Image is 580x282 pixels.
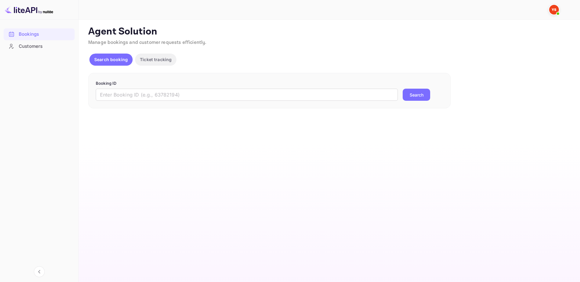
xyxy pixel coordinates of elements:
a: Bookings [4,28,75,40]
span: Manage bookings and customer requests efficiently. [88,39,207,46]
img: LiteAPI logo [5,5,53,15]
button: Collapse navigation [34,266,45,277]
div: Customers [19,43,72,50]
p: Ticket tracking [140,56,172,63]
p: Booking ID [96,80,443,87]
button: Search [403,89,430,101]
input: Enter Booking ID (e.g., 63782194) [96,89,398,101]
p: Agent Solution [88,26,569,38]
div: Bookings [19,31,72,38]
p: Search booking [94,56,128,63]
img: Yandex Support [549,5,559,15]
a: Customers [4,41,75,52]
